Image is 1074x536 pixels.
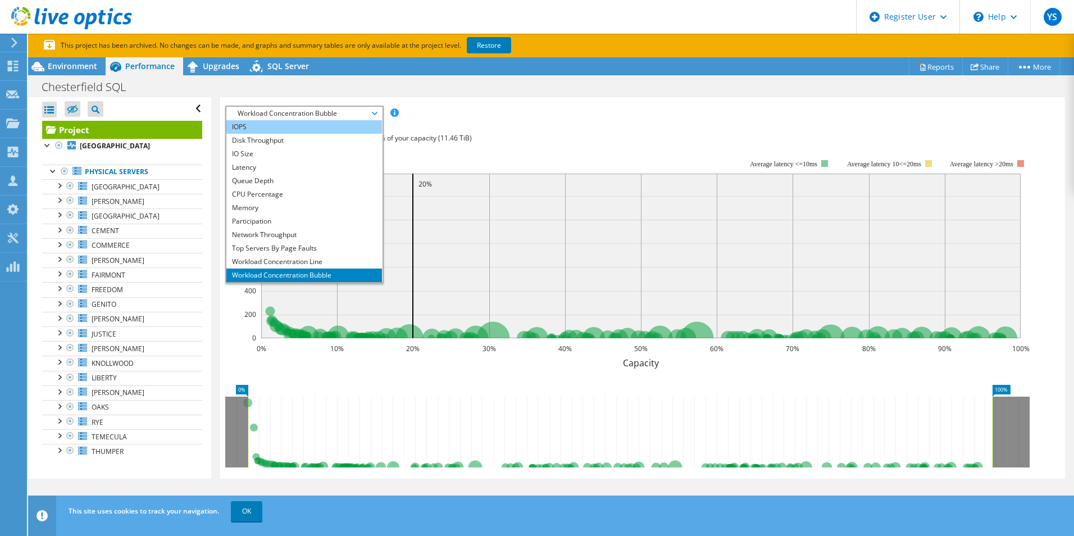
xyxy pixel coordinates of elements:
[42,282,202,297] a: FREEDOM
[226,134,382,147] li: Disk Throughput
[42,326,202,341] a: JUSTICE
[92,417,103,427] span: RYE
[92,197,144,206] span: [PERSON_NAME]
[634,344,648,353] text: 50%
[252,333,256,343] text: 0
[267,61,309,71] span: SQL Server
[92,432,127,442] span: TEMECULA
[92,388,144,397] span: [PERSON_NAME]
[42,208,202,223] a: [GEOGRAPHIC_DATA]
[92,270,125,280] span: FAIRMONT
[406,344,420,353] text: 20%
[42,444,202,458] a: THUMPER
[786,344,799,353] text: 70%
[226,255,382,269] li: Workload Concentration Line
[226,174,382,188] li: Queue Depth
[42,121,202,139] a: Project
[256,344,266,353] text: 0%
[558,344,572,353] text: 40%
[42,139,202,153] a: [GEOGRAPHIC_DATA]
[226,120,382,134] li: IOPS
[710,344,723,353] text: 60%
[92,447,124,456] span: THUMPER
[42,371,202,385] a: LIBERTY
[330,344,344,353] text: 10%
[231,501,262,521] a: OK
[467,37,511,53] a: Restore
[226,188,382,201] li: CPU Percentage
[125,61,175,71] span: Performance
[1044,8,1062,26] span: YS
[42,356,202,370] a: KNOLLWOOD
[92,373,117,383] span: LIBERTY
[92,226,119,235] span: CEMENT
[92,344,144,353] span: [PERSON_NAME]
[42,253,202,267] a: [PERSON_NAME]
[244,310,256,319] text: 200
[42,165,202,179] a: Physical Servers
[950,160,1013,168] text: Average latency >20ms
[226,242,382,255] li: Top Servers By Page Faults
[750,160,817,168] tspan: Average latency <=10ms
[69,506,219,516] span: This site uses cookies to track your navigation.
[80,141,150,151] b: [GEOGRAPHIC_DATA]
[226,147,382,161] li: IO Size
[92,402,109,412] span: OAKS
[623,357,659,369] text: Capacity
[847,160,921,168] tspan: Average latency 10<=20ms
[1012,344,1029,353] text: 100%
[92,358,134,368] span: KNOLLWOOD
[1008,58,1060,75] a: More
[962,58,1008,75] a: Share
[483,344,496,353] text: 30%
[42,400,202,415] a: OAKS
[418,179,432,189] text: 20%
[42,415,202,429] a: RYE
[226,215,382,228] li: Participation
[232,107,376,120] span: Workload Concentration Bubble
[44,39,594,52] p: This project has been archived. No changes can be made, and graphs and summary tables are only av...
[92,211,160,221] span: [GEOGRAPHIC_DATA]
[42,297,202,312] a: GENITO
[304,133,472,143] span: 100% of IOPS falls on 20% of your capacity (11.46 TiB)
[48,61,97,71] span: Environment
[909,58,963,75] a: Reports
[42,224,202,238] a: CEMENT
[226,161,382,174] li: Latency
[42,385,202,400] a: [PERSON_NAME]
[42,179,202,194] a: [GEOGRAPHIC_DATA]
[42,238,202,253] a: COMMERCE
[42,267,202,282] a: FAIRMONT
[42,429,202,444] a: TEMECULA
[226,201,382,215] li: Memory
[92,299,116,309] span: GENITO
[226,228,382,242] li: Network Throughput
[92,240,130,250] span: COMMERCE
[973,12,984,22] svg: \n
[42,194,202,208] a: [PERSON_NAME]
[37,81,143,93] h1: Chesterfield SQL
[244,286,256,296] text: 400
[42,341,202,356] a: [PERSON_NAME]
[92,182,160,192] span: [GEOGRAPHIC_DATA]
[92,329,116,339] span: JUSTICE
[92,256,144,265] span: [PERSON_NAME]
[42,312,202,326] a: [PERSON_NAME]
[92,285,123,294] span: FREEDOM
[862,344,876,353] text: 80%
[203,61,239,71] span: Upgrades
[92,314,144,324] span: [PERSON_NAME]
[938,344,952,353] text: 90%
[226,269,382,282] li: Workload Concentration Bubble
